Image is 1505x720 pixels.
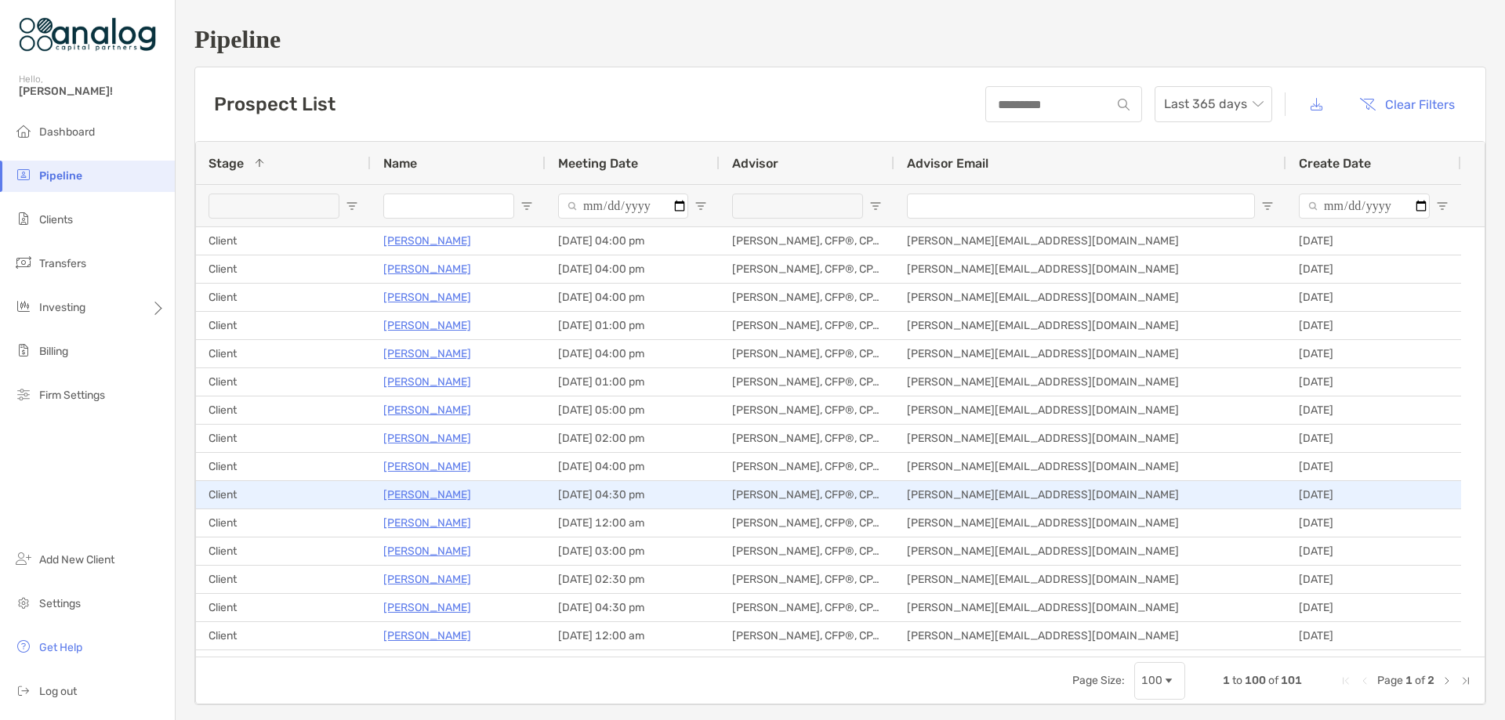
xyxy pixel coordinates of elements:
input: Name Filter Input [383,194,514,219]
span: of [1268,674,1278,687]
div: [DATE] [1286,284,1461,311]
button: Open Filter Menu [869,200,882,212]
div: Client [196,227,371,255]
div: [DATE] 04:00 pm [546,227,720,255]
a: [PERSON_NAME] [383,372,471,392]
div: [DATE] [1286,537,1461,565]
div: Page Size [1134,662,1185,700]
a: [PERSON_NAME] [383,654,471,674]
div: [PERSON_NAME][EMAIL_ADDRESS][DOMAIN_NAME] [894,312,1286,339]
div: [PERSON_NAME][EMAIL_ADDRESS][DOMAIN_NAME] [894,453,1286,480]
img: Zoe Logo [19,6,156,63]
a: [PERSON_NAME] [383,626,471,646]
div: Page Size: [1072,674,1125,687]
a: [PERSON_NAME] [383,316,471,335]
span: Clients [39,213,73,226]
p: [PERSON_NAME] [383,485,471,505]
button: Open Filter Menu [1436,200,1449,212]
div: [DATE] 12:00 am [546,509,720,537]
div: [PERSON_NAME][EMAIL_ADDRESS][DOMAIN_NAME] [894,368,1286,396]
span: Stage [209,156,244,171]
p: [PERSON_NAME] [383,513,471,533]
div: 100 [1141,674,1162,687]
a: [PERSON_NAME] [383,598,471,617]
span: Meeting Date [558,156,638,171]
div: [PERSON_NAME], CFP®, CPA/PFS, CDFA [720,227,894,255]
div: [PERSON_NAME][EMAIL_ADDRESS][DOMAIN_NAME] [894,509,1286,537]
div: Client [196,594,371,621]
div: [DATE] 03:00 pm [546,537,720,565]
input: Meeting Date Filter Input [558,194,688,219]
div: Last Page [1460,675,1472,687]
img: logout icon [14,681,33,700]
p: [PERSON_NAME] [383,457,471,476]
a: [PERSON_NAME] [383,541,471,561]
div: [DATE] [1286,509,1461,537]
div: Client [196,622,371,649]
a: [PERSON_NAME] [383,570,471,589]
span: Log out [39,685,77,698]
div: Client [196,650,371,678]
div: [DATE] 01:00 pm [546,312,720,339]
div: [DATE] [1286,453,1461,480]
div: [PERSON_NAME][EMAIL_ADDRESS][DOMAIN_NAME] [894,396,1286,424]
div: [DATE] 04:00 pm [546,284,720,311]
span: 1 [1405,674,1413,687]
img: clients icon [14,209,33,228]
img: input icon [1118,99,1130,110]
div: [DATE] [1286,425,1461,452]
div: [DATE] [1286,312,1461,339]
div: [DATE] [1286,255,1461,283]
div: [DATE] 04:30 pm [546,594,720,621]
div: [DATE] [1286,650,1461,678]
div: [PERSON_NAME], CFP®, CPA/PFS, CDFA [720,312,894,339]
div: [DATE] [1286,481,1461,508]
div: [PERSON_NAME], CFP®, CPA/PFS, CDFA [720,650,894,678]
img: transfers icon [14,253,33,272]
button: Open Filter Menu [1261,200,1274,212]
div: Client [196,425,371,452]
div: First Page [1340,675,1352,687]
img: investing icon [14,297,33,316]
div: [DATE] [1286,396,1461,424]
div: [PERSON_NAME][EMAIL_ADDRESS][DOMAIN_NAME] [894,537,1286,565]
p: [PERSON_NAME] [383,429,471,448]
div: [DATE] [1286,622,1461,649]
span: Advisor Email [907,156,988,171]
button: Open Filter Menu [346,200,358,212]
div: [DATE] 01:00 pm [546,368,720,396]
a: [PERSON_NAME] [383,288,471,307]
span: Get Help [39,641,82,654]
div: [PERSON_NAME], CFP®, CPA/PFS, CDFA [720,255,894,283]
input: Advisor Email Filter Input [907,194,1255,219]
div: [DATE] 04:00 pm [546,340,720,367]
div: [PERSON_NAME], CFP®, CPA/PFS, CDFA [720,509,894,537]
div: [DATE] [1286,594,1461,621]
div: Client [196,566,371,593]
span: Create Date [1299,156,1371,171]
div: [PERSON_NAME], CFP®, CPA/PFS, CDFA [720,481,894,508]
div: [DATE] [1286,566,1461,593]
span: [PERSON_NAME]! [19,85,165,98]
a: [PERSON_NAME] [383,259,471,279]
img: add_new_client icon [14,549,33,568]
div: Client [196,312,371,339]
button: Clear Filters [1347,87,1467,121]
span: of [1415,674,1425,687]
span: Dashboard [39,125,95,139]
span: Add New Client [39,553,114,566]
span: Advisor [732,156,778,171]
div: [PERSON_NAME][EMAIL_ADDRESS][DOMAIN_NAME] [894,340,1286,367]
div: Client [196,368,371,396]
div: [DATE] 04:00 pm [546,255,720,283]
span: Billing [39,345,68,358]
div: [PERSON_NAME], CFP®, CPA/PFS, CDFA [720,453,894,480]
a: [PERSON_NAME] [383,400,471,420]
